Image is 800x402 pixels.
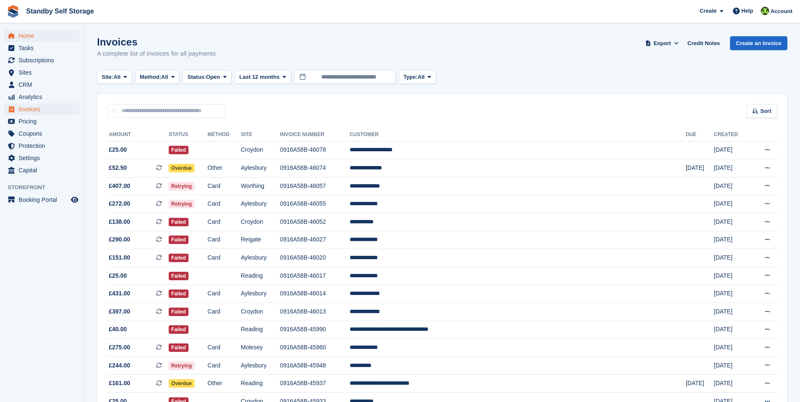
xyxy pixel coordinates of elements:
a: menu [4,152,80,164]
td: 0916A58B-46057 [280,177,350,195]
span: Booking Portal [19,194,69,206]
span: Export [654,39,671,48]
span: Failed [169,308,189,316]
span: Coupons [19,128,69,139]
span: Tasks [19,42,69,54]
span: £151.00 [109,253,130,262]
td: 0916A58B-46052 [280,213,350,231]
td: [DATE] [686,159,714,177]
a: menu [4,140,80,152]
td: Card [207,195,241,213]
span: Storefront [8,183,84,192]
td: Molesey [241,339,280,357]
td: Reigate [241,231,280,249]
a: Create an Invoice [730,36,787,50]
span: Pricing [19,115,69,127]
td: 0916A58B-46055 [280,195,350,213]
td: 0916A58B-45937 [280,375,350,393]
span: £161.00 [109,379,130,388]
td: 0916A58B-46020 [280,249,350,267]
button: Export [644,36,681,50]
td: [DATE] [686,375,714,393]
td: [DATE] [714,231,751,249]
td: Other [207,375,241,393]
th: Customer [350,128,686,142]
span: All [418,73,425,81]
span: Failed [169,325,189,334]
span: Sites [19,67,69,78]
span: £407.00 [109,182,130,190]
span: Home [19,30,69,42]
span: All [113,73,121,81]
p: A complete list of invoices for all payments [97,49,216,59]
span: Failed [169,272,189,280]
a: menu [4,30,80,42]
td: [DATE] [714,285,751,303]
span: £244.00 [109,361,130,370]
td: Card [207,249,241,267]
span: Subscriptions [19,54,69,66]
span: Failed [169,289,189,298]
td: Card [207,356,241,375]
span: £25.00 [109,145,127,154]
span: Retrying [169,362,194,370]
td: Reading [241,321,280,339]
td: Card [207,339,241,357]
button: Site: All [97,70,132,84]
a: menu [4,194,80,206]
td: Worthing [241,177,280,195]
td: Reading [241,375,280,393]
a: menu [4,128,80,139]
button: Status: Open [183,70,231,84]
td: [DATE] [714,141,751,159]
span: £290.00 [109,235,130,244]
td: Other [207,159,241,177]
td: Aylesbury [241,249,280,267]
span: Create [700,7,716,15]
td: 0916A58B-46013 [280,303,350,321]
td: [DATE] [714,356,751,375]
td: 0916A58B-45990 [280,321,350,339]
span: Status: [187,73,206,81]
td: Reading [241,267,280,285]
span: Settings [19,152,69,164]
td: Card [207,231,241,249]
a: menu [4,103,80,115]
th: Invoice Number [280,128,350,142]
span: £275.00 [109,343,130,352]
th: Site [241,128,280,142]
td: Aylesbury [241,195,280,213]
span: Overdue [169,164,194,172]
span: All [161,73,168,81]
span: Analytics [19,91,69,103]
h1: Invoices [97,36,216,48]
td: [DATE] [714,375,751,393]
span: CRM [19,79,69,91]
span: Capital [19,164,69,176]
a: menu [4,42,80,54]
span: £431.00 [109,289,130,298]
span: Site: [102,73,113,81]
span: Type: [404,73,418,81]
span: Last 12 months [240,73,280,81]
td: 0916A58B-45948 [280,356,350,375]
td: [DATE] [714,321,751,339]
th: Created [714,128,751,142]
td: 0916A58B-46014 [280,285,350,303]
td: Card [207,285,241,303]
td: [DATE] [714,213,751,231]
button: Type: All [399,70,436,84]
span: Protection [19,140,69,152]
span: Failed [169,254,189,262]
a: Standby Self Storage [23,4,97,18]
td: Aylesbury [241,356,280,375]
img: stora-icon-8386f47178a22dfd0bd8f6a31ec36ba5ce8667c1dd55bd0f319d3a0aa187defe.svg [7,5,19,18]
td: 0916A58B-46027 [280,231,350,249]
img: Rachel Corrigall [761,7,769,15]
td: Card [207,213,241,231]
span: Sort [760,107,771,115]
th: Status [169,128,207,142]
td: [DATE] [714,303,751,321]
span: Failed [169,236,189,244]
td: Aylesbury [241,285,280,303]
